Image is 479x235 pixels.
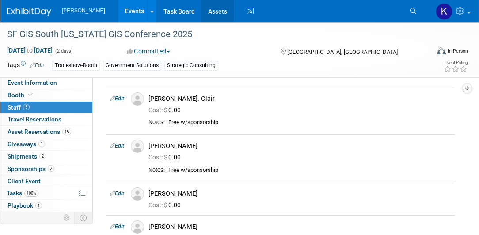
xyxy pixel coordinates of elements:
span: Booth [8,91,34,99]
div: Event Format [397,46,468,59]
span: Playbook [8,202,42,209]
a: Playbook1 [0,200,92,212]
span: Sponsorships [8,165,54,172]
div: Tradeshow-Booth [52,61,100,70]
span: 0.00 [148,106,184,114]
img: Associate-Profile-5.png [131,187,144,201]
div: [PERSON_NAME] [148,223,451,231]
td: Tags [7,61,44,71]
span: to [26,47,34,54]
a: Travel Reservations [0,114,92,125]
span: [PERSON_NAME] [62,8,105,14]
img: Format-Inperson.png [437,47,446,54]
span: Tasks [7,190,38,197]
div: Event Rating [444,61,468,65]
span: Shipments [8,153,46,160]
a: Client Event [0,175,92,187]
span: Cost: $ [148,106,168,114]
div: Free w/sponsorship [168,119,451,126]
span: 100% [24,190,38,197]
a: Shipments2 [0,151,92,163]
div: In-Person [447,48,468,54]
img: ExhibitDay [7,8,51,16]
span: Cost: $ [148,154,168,161]
span: 1 [35,202,42,209]
img: Associate-Profile-5.png [131,140,144,153]
div: Free w/sponsorship [168,167,451,174]
i: Booth reservation complete [28,92,33,97]
a: Edit [30,62,44,68]
div: [PERSON_NAME]. Clair [148,95,451,103]
a: Asset Reservations15 [0,126,92,138]
span: 15 [62,129,71,135]
a: Edit [110,224,124,230]
span: Asset Reservations [8,128,71,135]
a: Edit [110,143,124,149]
div: [PERSON_NAME] [148,142,451,150]
div: Notes: [148,167,165,174]
a: Sponsorships2 [0,163,92,175]
span: 1 [38,140,45,147]
span: Client Event [8,178,41,185]
img: Kim Hansen [436,3,452,20]
a: Event Information [0,77,92,89]
span: Staff [8,104,30,111]
img: Associate-Profile-5.png [131,92,144,106]
a: Giveaways1 [0,138,92,150]
span: 2 [39,153,46,159]
span: Giveaways [8,140,45,148]
span: 0.00 [148,201,184,208]
span: 5 [23,104,30,110]
div: SF GIS South [US_STATE] GIS Conference 2025 [4,27,422,42]
a: Edit [110,190,124,197]
span: Cost: $ [148,201,168,208]
a: Tasks100% [0,187,92,199]
td: Toggle Event Tabs [75,212,93,224]
span: 2 [48,165,54,172]
img: Associate-Profile-5.png [131,220,144,234]
span: Travel Reservations [8,116,61,123]
div: Government Solutions [103,61,161,70]
div: Notes: [148,119,165,126]
span: Event Information [8,79,57,86]
button: Committed [124,47,174,56]
div: [PERSON_NAME] [148,190,451,198]
div: Strategic Consulting [164,61,218,70]
span: [DATE] [DATE] [7,46,53,54]
span: (2 days) [54,48,73,54]
span: 0.00 [148,154,184,161]
a: Staff5 [0,102,92,114]
a: Booth [0,89,92,101]
a: Edit [110,95,124,102]
span: [GEOGRAPHIC_DATA], [GEOGRAPHIC_DATA] [287,49,398,55]
td: Personalize Event Tab Strip [59,212,75,224]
